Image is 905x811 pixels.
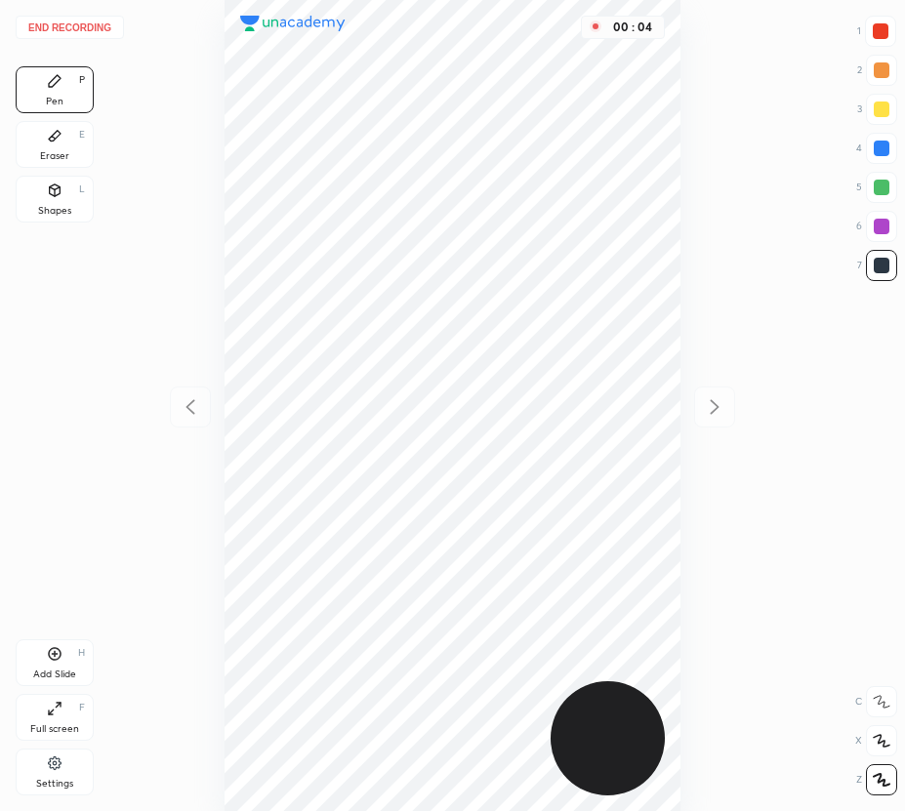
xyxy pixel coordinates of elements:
[36,779,73,789] div: Settings
[856,211,897,242] div: 6
[857,16,896,47] div: 1
[40,151,69,161] div: Eraser
[856,133,897,164] div: 4
[240,16,346,31] img: logo.38c385cc.svg
[855,686,897,717] div: C
[609,20,656,34] div: 00 : 04
[857,250,897,281] div: 7
[79,130,85,140] div: E
[38,206,71,216] div: Shapes
[78,648,85,658] div: H
[857,94,897,125] div: 3
[46,97,63,106] div: Pen
[79,184,85,194] div: L
[16,16,124,39] button: End recording
[856,172,897,203] div: 5
[857,55,897,86] div: 2
[79,703,85,712] div: F
[79,75,85,85] div: P
[855,725,897,756] div: X
[856,764,897,795] div: Z
[33,669,76,679] div: Add Slide
[30,724,79,734] div: Full screen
